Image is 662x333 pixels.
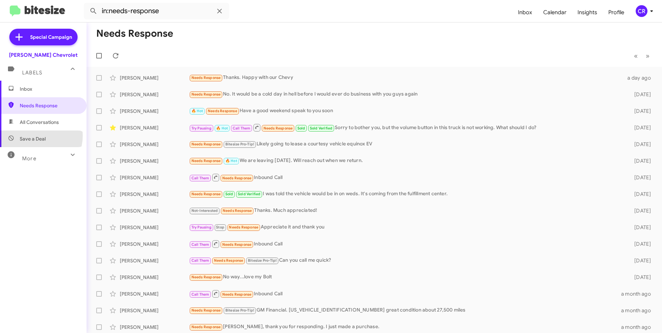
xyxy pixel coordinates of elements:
[572,2,603,22] a: Insights
[120,207,189,214] div: [PERSON_NAME]
[623,124,656,131] div: [DATE]
[603,2,630,22] a: Profile
[623,157,656,164] div: [DATE]
[623,224,656,231] div: [DATE]
[120,224,189,231] div: [PERSON_NAME]
[191,325,221,329] span: Needs Response
[229,225,258,229] span: Needs Response
[630,5,654,17] button: CR
[623,74,656,81] div: a day ago
[623,174,656,181] div: [DATE]
[191,126,212,130] span: Try Pausing
[9,52,78,58] div: [PERSON_NAME] Chevrolet
[191,159,221,163] span: Needs Response
[634,52,638,60] span: «
[297,126,305,130] span: Sold
[189,323,621,331] div: [PERSON_NAME], thank you for responding. I just made a purchase.
[120,257,189,264] div: [PERSON_NAME]
[222,242,252,247] span: Needs Response
[238,192,261,196] span: Sold Verified
[191,142,221,146] span: Needs Response
[189,240,623,248] div: Inbound Call
[630,49,642,63] button: Previous
[222,176,252,180] span: Needs Response
[189,173,623,182] div: Inbound Call
[20,102,79,109] span: Needs Response
[214,258,243,263] span: Needs Response
[120,274,189,281] div: [PERSON_NAME]
[225,142,254,146] span: Bitesize Pro-Tip!
[621,307,656,314] div: a month ago
[22,155,36,162] span: More
[189,207,623,215] div: Thanks. Much appreciated!
[248,258,277,263] span: Bitesize Pro-Tip!
[189,107,623,115] div: Have a good weekend speak to you soon
[636,5,647,17] div: CR
[623,108,656,115] div: [DATE]
[189,157,623,165] div: We are leaving [DATE]. Will reach out when we return.
[191,275,221,279] span: Needs Response
[189,223,623,231] div: Appreciate it and thank you
[189,123,623,132] div: Sorry to bother you, but the volume button in this truck is not working. What should I do?
[120,91,189,98] div: [PERSON_NAME]
[189,256,623,264] div: Can you call me quick?
[120,307,189,314] div: [PERSON_NAME]
[120,174,189,181] div: [PERSON_NAME]
[623,91,656,98] div: [DATE]
[225,308,254,313] span: Bitesize Pro-Tip!
[191,109,203,113] span: 🔥 Hot
[84,3,229,19] input: Search
[216,225,224,229] span: Stop
[191,192,221,196] span: Needs Response
[623,257,656,264] div: [DATE]
[263,126,293,130] span: Needs Response
[642,49,654,63] button: Next
[22,70,42,76] span: Labels
[189,140,623,148] div: Likely going to lease a courtesy vehicle equinox EV
[208,109,237,113] span: Needs Response
[623,241,656,247] div: [DATE]
[191,75,221,80] span: Needs Response
[189,190,623,198] div: I was told the vehicle would be in on weds. It's coming from the fulfillment center.
[646,52,650,60] span: »
[20,119,59,126] span: All Conversations
[120,241,189,247] div: [PERSON_NAME]
[191,258,209,263] span: Call Them
[225,192,233,196] span: Sold
[216,126,228,130] span: 🔥 Hot
[191,208,218,213] span: Not-Interested
[20,135,46,142] span: Save a Deal
[512,2,538,22] a: Inbox
[623,207,656,214] div: [DATE]
[189,306,621,314] div: GM Financial. [US_VEHICLE_IDENTIFICATION_NUMBER] great condition about 27,500 miles
[538,2,572,22] a: Calendar
[120,124,189,131] div: [PERSON_NAME]
[310,126,333,130] span: Sold Verified
[623,191,656,198] div: [DATE]
[621,290,656,297] div: a month ago
[96,28,173,39] h1: Needs Response
[191,308,221,313] span: Needs Response
[222,292,252,297] span: Needs Response
[120,157,189,164] div: [PERSON_NAME]
[30,34,72,40] span: Special Campaign
[189,74,623,82] div: Thanks. Happy with our Chevy
[225,159,237,163] span: 🔥 Hot
[621,324,656,331] div: a month ago
[623,274,656,281] div: [DATE]
[191,292,209,297] span: Call Them
[191,92,221,97] span: Needs Response
[223,208,252,213] span: Needs Response
[120,141,189,148] div: [PERSON_NAME]
[120,108,189,115] div: [PERSON_NAME]
[120,191,189,198] div: [PERSON_NAME]
[233,126,251,130] span: Call Them
[630,49,654,63] nav: Page navigation example
[191,225,212,229] span: Try Pausing
[189,289,621,298] div: Inbound Call
[120,74,189,81] div: [PERSON_NAME]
